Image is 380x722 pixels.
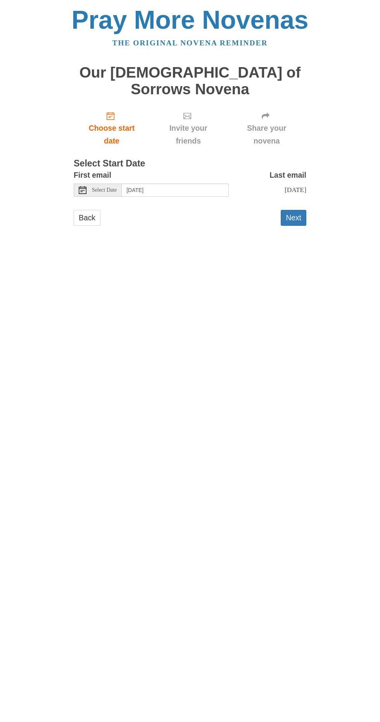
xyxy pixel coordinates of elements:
[74,64,306,97] h1: Our [DEMOGRAPHIC_DATA] of Sorrows Novena
[74,159,306,169] h3: Select Start Date
[74,105,150,151] a: Choose start date
[281,210,306,226] button: Next
[227,105,306,151] div: Click "Next" to confirm your start date first.
[81,122,142,147] span: Choose start date
[72,5,309,34] a: Pray More Novenas
[74,210,100,226] a: Back
[112,39,268,47] a: The original novena reminder
[157,122,219,147] span: Invite your friends
[74,169,111,182] label: First email
[150,105,227,151] div: Click "Next" to confirm your start date first.
[92,187,117,193] span: Select Date
[269,169,306,182] label: Last email
[235,122,299,147] span: Share your novena
[285,186,306,194] span: [DATE]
